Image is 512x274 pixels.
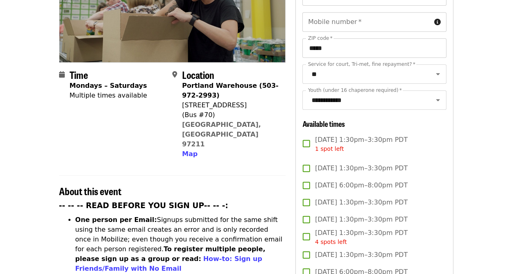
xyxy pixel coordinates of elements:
[434,18,441,26] i: circle-info icon
[315,228,407,246] span: [DATE] 1:30pm–3:30pm PDT
[432,68,444,80] button: Open
[75,245,266,263] strong: To register multiple people, please sign up as a group or read:
[75,255,262,272] a: How-to: Sign up Friends/Family with No Email
[308,62,415,67] label: Service for court, Tri-met, fine repayment?
[182,150,198,158] span: Map
[182,149,198,159] button: Map
[315,135,407,153] span: [DATE] 1:30pm–3:30pm PDT
[75,216,157,224] strong: One person per Email:
[315,146,344,152] span: 1 spot left
[70,82,147,89] strong: Mondays – Saturdays
[308,88,402,93] label: Youth (under 16 chaperone required)
[182,121,261,148] a: [GEOGRAPHIC_DATA], [GEOGRAPHIC_DATA] 97211
[75,215,286,274] li: Signups submitted for the same shift using the same email creates an error and is only recorded o...
[308,36,332,41] label: ZIP code
[315,180,407,190] span: [DATE] 6:00pm–8:00pm PDT
[59,71,65,78] i: calendar icon
[182,110,279,120] div: (Bus #70)
[59,184,121,198] span: About this event
[315,239,347,245] span: 4 spots left
[302,118,345,129] span: Available times
[182,82,279,99] strong: Portland Warehouse (503-972-2993)
[70,91,147,100] div: Multiple times available
[182,67,214,82] span: Location
[432,94,444,106] button: Open
[302,12,431,32] input: Mobile number
[182,100,279,110] div: [STREET_ADDRESS]
[172,71,177,78] i: map-marker-alt icon
[315,215,407,224] span: [DATE] 1:30pm–3:30pm PDT
[315,198,407,207] span: [DATE] 1:30pm–3:30pm PDT
[59,201,229,210] strong: -- -- -- READ BEFORE YOU SIGN UP-- -- -:
[70,67,88,82] span: Time
[315,250,407,260] span: [DATE] 1:30pm–3:30pm PDT
[302,38,446,58] input: ZIP code
[315,163,407,173] span: [DATE] 1:30pm–3:30pm PDT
